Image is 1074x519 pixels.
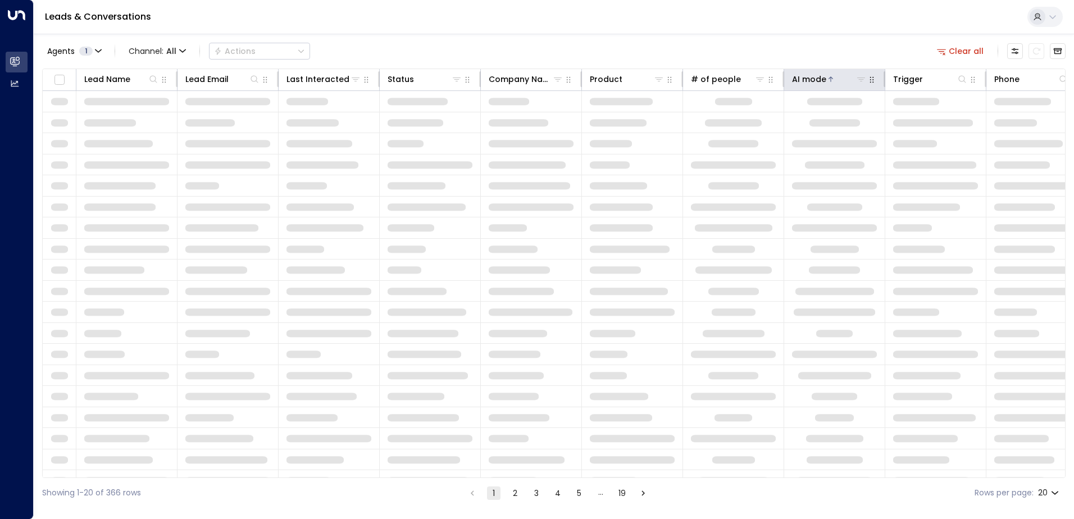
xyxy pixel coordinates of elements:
[185,72,260,86] div: Lead Email
[572,486,586,500] button: Go to page 5
[124,43,190,59] span: Channel:
[792,72,867,86] div: AI mode
[166,47,176,56] span: All
[487,486,500,500] button: page 1
[84,72,159,86] div: Lead Name
[124,43,190,59] button: Channel:All
[1029,43,1044,59] span: Refresh
[508,486,522,500] button: Go to page 2
[530,486,543,500] button: Go to page 3
[209,43,310,60] div: Button group with a nested menu
[994,72,1069,86] div: Phone
[388,72,414,86] div: Status
[209,43,310,60] button: Actions
[590,72,622,86] div: Product
[388,72,462,86] div: Status
[42,487,141,499] div: Showing 1-20 of 366 rows
[636,486,650,500] button: Go to next page
[1038,485,1061,501] div: 20
[691,72,741,86] div: # of people
[792,72,826,86] div: AI mode
[893,72,968,86] div: Trigger
[489,72,552,86] div: Company Name
[691,72,766,86] div: # of people
[594,486,607,500] div: …
[590,72,665,86] div: Product
[1050,43,1066,59] button: Archived Leads
[286,72,361,86] div: Last Interacted
[185,72,229,86] div: Lead Email
[489,72,563,86] div: Company Name
[975,487,1034,499] label: Rows per page:
[1007,43,1023,59] button: Customize
[214,46,256,56] div: Actions
[84,72,130,86] div: Lead Name
[994,72,1020,86] div: Phone
[47,47,75,55] span: Agents
[45,10,151,23] a: Leads & Conversations
[615,486,629,500] button: Go to page 19
[932,43,989,59] button: Clear all
[465,486,650,500] nav: pagination navigation
[286,72,349,86] div: Last Interacted
[551,486,565,500] button: Go to page 4
[79,47,93,56] span: 1
[893,72,923,86] div: Trigger
[42,43,106,59] button: Agents1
